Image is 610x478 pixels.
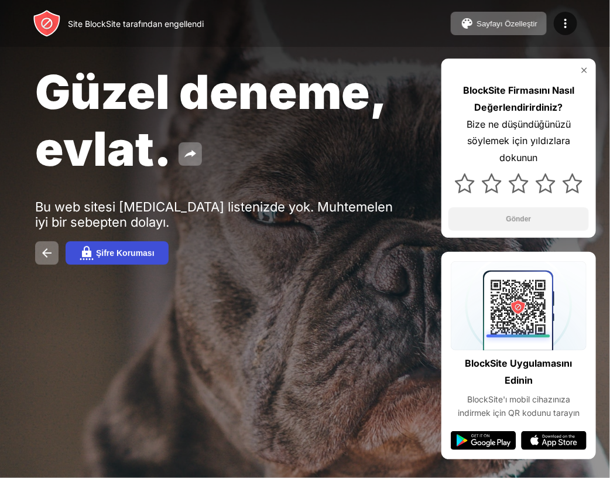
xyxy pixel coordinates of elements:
img: menu-icon.svg [558,16,573,30]
img: header-logo.svg [33,9,61,37]
div: Bize ne düşündüğünüzü söylemek için yıldızlara dokunun [448,116,589,166]
img: star.svg [509,173,529,193]
img: google-play.svg [451,431,516,450]
div: BlockSite'ı mobil cihazınıza indirmek için QR kodunu tarayın [451,393,587,419]
img: star.svg [563,173,582,193]
div: BlockSite Uygulamasını Edinin [451,355,587,389]
img: pallet.svg [460,16,474,30]
div: Şifre Koruması [96,248,155,258]
img: star.svg [536,173,556,193]
img: back.svg [40,246,54,260]
img: share.svg [183,147,197,161]
div: BlockSite Firmasını Nasıl Değerlendirirdiniz? [448,82,589,116]
span: Güzel deneme, evlat. [35,63,385,177]
img: star.svg [455,173,475,193]
button: Gönder [448,207,589,231]
div: Bu web sitesi [MEDICAL_DATA] listenizde yok. Muhtemelen iyi bir sebepten dolayı. [35,199,397,230]
img: rate-us-close.svg [580,66,589,75]
div: Site BlockSite tarafından engellendi [68,19,204,29]
button: Şifre Koruması [66,241,169,265]
img: password.svg [80,246,94,260]
div: Sayfayı Özelleştir [477,19,537,28]
img: app-store.svg [521,431,587,450]
button: Sayfayı Özelleştir [451,12,547,35]
img: star.svg [482,173,502,193]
